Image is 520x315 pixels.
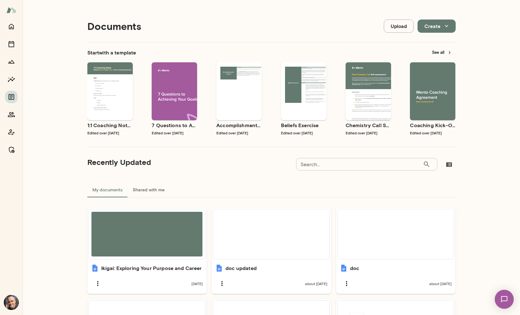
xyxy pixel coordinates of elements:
h6: Coaching Kick-Off | Coaching Agreement [410,121,455,129]
div: documents tabs [87,182,456,197]
h6: Start with a template [87,49,136,56]
button: Growth Plan [5,55,18,68]
button: Home [5,20,18,33]
img: Mento [6,4,16,16]
span: Edited over [DATE] [216,131,248,135]
span: [DATE] [191,281,203,286]
span: about [DATE] [429,281,452,286]
button: Create [418,20,456,33]
img: doc [340,264,348,272]
h6: doc updated [225,264,257,272]
button: Upload [384,20,414,33]
h5: Recently Updated [87,157,151,167]
span: Edited over [DATE] [152,131,184,135]
button: Sessions [5,38,18,50]
h6: Accomplishment Tracker [216,121,262,129]
h6: Beliefs Exercise [281,121,326,129]
button: Insights [5,73,18,86]
img: doc updated [215,264,223,272]
button: Coach app [5,126,18,138]
span: Edited over [DATE] [87,131,119,135]
button: Manage [5,143,18,156]
span: Edited over [DATE] [346,131,377,135]
button: Shared with me [128,182,170,197]
button: Members [5,108,18,121]
img: Ikigai: Exploring Your Purpose and Career [91,264,99,272]
span: about [DATE] [305,281,327,286]
span: Edited over [DATE] [410,131,442,135]
img: Itai Rabinowitz [4,295,19,310]
h6: Ikigai: Exploring Your Purpose and Career [101,264,202,272]
button: Documents [5,91,18,103]
h6: doc [350,264,359,272]
button: See all [428,48,456,57]
h6: Chemistry Call Self-Assessment [Coaches only] [346,121,391,129]
span: Edited over [DATE] [281,131,313,135]
h6: 1:1 Coaching Notes [87,121,133,129]
h4: Documents [87,20,141,32]
h6: 7 Questions to Achieving Your Goals [152,121,197,129]
button: My documents [87,182,128,197]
